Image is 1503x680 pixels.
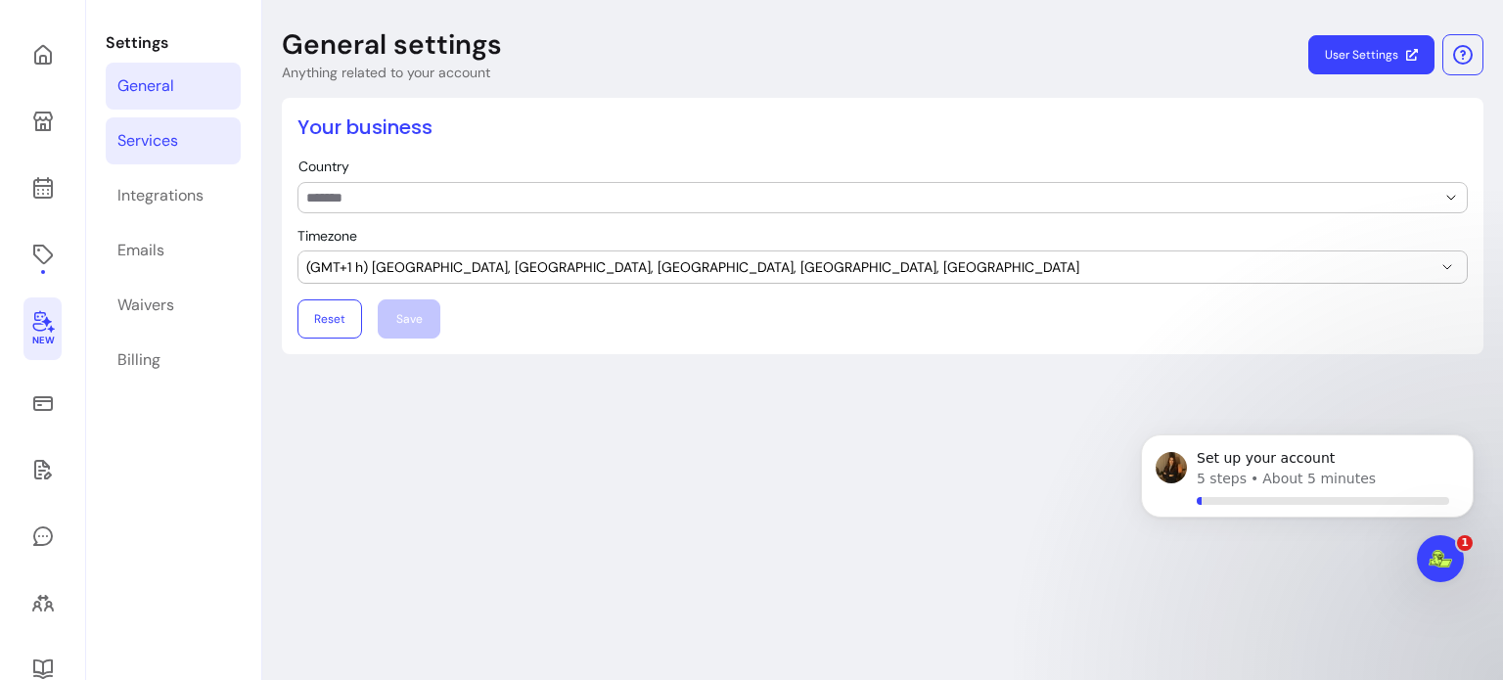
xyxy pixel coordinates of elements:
[298,157,357,176] label: Country
[1435,182,1467,213] button: Show suggestions
[117,239,164,262] div: Emails
[106,172,241,219] a: Integrations
[306,257,1435,277] span: (GMT+1 h) [GEOGRAPHIC_DATA], [GEOGRAPHIC_DATA], [GEOGRAPHIC_DATA], [GEOGRAPHIC_DATA], [GEOGRAPHIC...
[23,380,62,427] a: Sales
[23,164,62,211] a: Calendar
[106,117,241,164] a: Services
[282,63,502,82] p: Anything related to your account
[23,297,62,360] a: New
[117,184,204,207] div: Integrations
[106,227,241,274] a: Emails
[117,129,178,153] div: Services
[31,335,53,347] span: New
[23,231,62,278] a: Offerings
[298,251,1467,283] button: (GMT+1 h) [GEOGRAPHIC_DATA], [GEOGRAPHIC_DATA], [GEOGRAPHIC_DATA], [GEOGRAPHIC_DATA], [GEOGRAPHIC...
[117,294,174,317] div: Waivers
[306,188,1404,207] input: Country
[106,31,241,55] p: Settings
[23,446,62,493] a: Waivers
[106,63,241,110] a: General
[117,74,174,98] div: General
[106,337,241,384] a: Billing
[282,27,502,63] p: General settings
[23,513,62,560] a: My Messages
[1308,35,1435,74] a: User Settings
[1457,535,1473,551] span: 1
[23,579,62,626] a: Clients
[117,348,160,372] div: Billing
[23,31,62,78] a: Home
[106,282,241,329] a: Waivers
[1417,535,1464,582] iframe: Intercom live chat
[297,113,1468,141] h2: Your business
[23,98,62,145] a: My Page
[297,299,362,339] button: Reset
[1112,412,1503,627] iframe: Intercom notifications message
